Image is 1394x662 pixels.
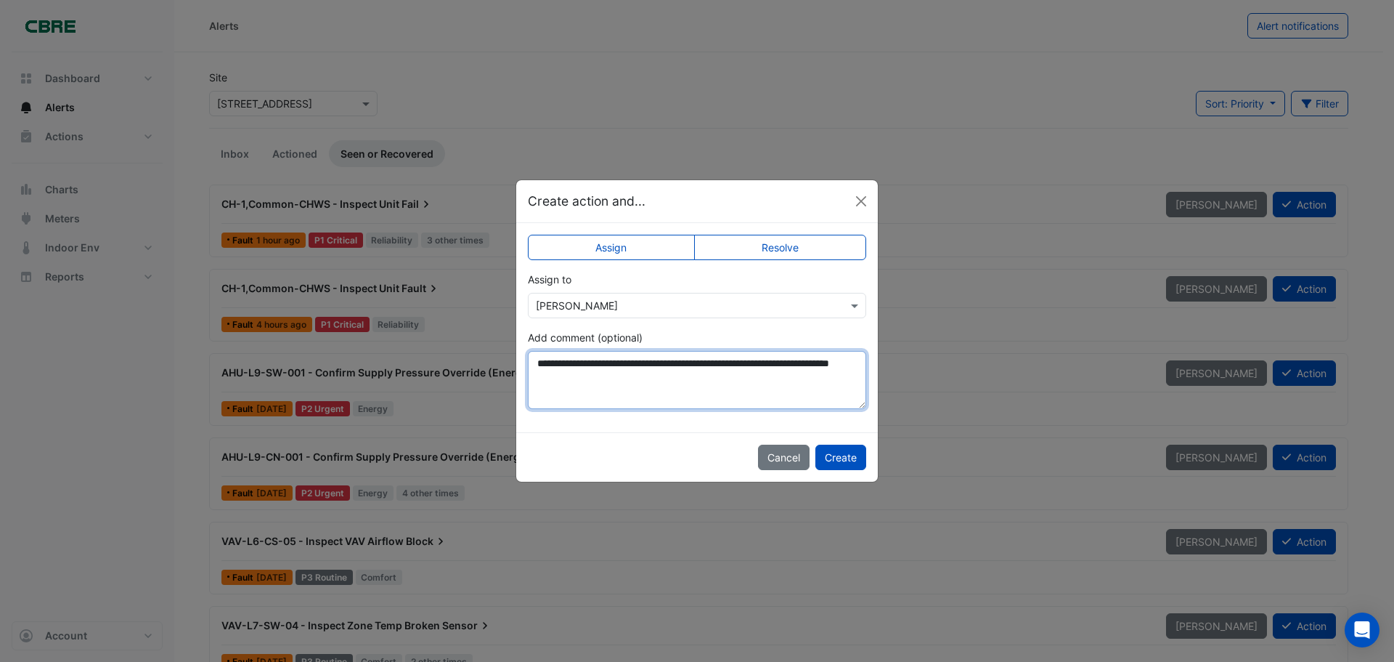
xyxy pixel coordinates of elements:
button: Close [850,190,872,212]
label: Add comment (optional) [528,330,643,345]
button: Cancel [758,445,810,470]
div: Open Intercom Messenger [1345,613,1379,647]
h5: Create action and... [528,192,645,211]
label: Assign [528,235,695,260]
label: Assign to [528,272,571,287]
button: Create [815,445,866,470]
label: Resolve [694,235,867,260]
